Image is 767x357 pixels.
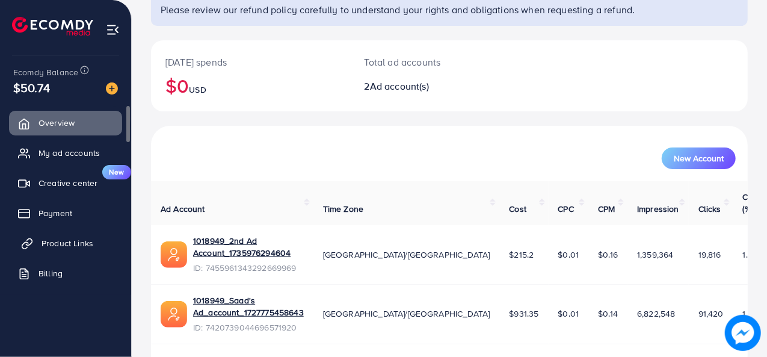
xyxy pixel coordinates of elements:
h2: 2 [365,81,485,92]
span: $0.01 [558,249,579,261]
span: $0.16 [598,249,618,261]
span: Ecomdy Balance [13,66,78,78]
span: [GEOGRAPHIC_DATA]/[GEOGRAPHIC_DATA] [323,249,490,261]
span: New Account [674,154,724,163]
span: 1.46 [743,249,758,261]
span: Time Zone [323,203,363,215]
img: menu [106,23,120,37]
span: ID: 7455961343292669969 [193,262,304,274]
a: Payment [9,201,122,225]
span: CPC [558,203,574,215]
img: ic-ads-acc.e4c84228.svg [161,301,187,328]
a: 1018949_2nd Ad Account_1735976294604 [193,235,304,259]
span: Impression [637,203,679,215]
h2: $0 [165,74,336,97]
span: CTR (%) [743,191,759,215]
span: [GEOGRAPHIC_DATA]/[GEOGRAPHIC_DATA] [323,308,490,320]
span: 1,359,364 [637,249,673,261]
span: Creative center [39,177,97,189]
span: 6,822,548 [637,308,675,320]
a: 1018949_Saad's Ad_account_1727775458643 [193,294,304,319]
span: $931.35 [509,308,538,320]
span: New [102,165,131,179]
span: Payment [39,207,72,219]
a: Overview [9,111,122,135]
span: $50.74 [13,79,50,96]
span: $0.14 [598,308,618,320]
span: Overview [39,117,75,129]
span: USD [189,84,206,96]
a: My ad accounts [9,141,122,165]
a: Creative centerNew [9,171,122,195]
p: Total ad accounts [365,55,485,69]
span: ID: 7420739044696571920 [193,321,304,334]
span: Ad account(s) [370,79,429,93]
span: Ad Account [161,203,205,215]
p: Please review our refund policy carefully to understand your rights and obligations when requesti... [161,2,741,17]
a: Product Links [9,231,122,255]
span: Billing [39,267,63,279]
span: $215.2 [509,249,534,261]
span: 1.34 [743,308,758,320]
span: 19,816 [698,249,721,261]
button: New Account [662,147,736,169]
img: logo [12,17,93,36]
img: ic-ads-acc.e4c84228.svg [161,241,187,268]
span: $0.01 [558,308,579,320]
span: Cost [509,203,526,215]
span: My ad accounts [39,147,100,159]
span: Clicks [698,203,721,215]
span: CPM [598,203,615,215]
p: [DATE] spends [165,55,336,69]
a: Billing [9,261,122,285]
span: Product Links [42,237,93,249]
img: image [725,315,761,351]
span: 91,420 [698,308,724,320]
img: image [106,82,118,95]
